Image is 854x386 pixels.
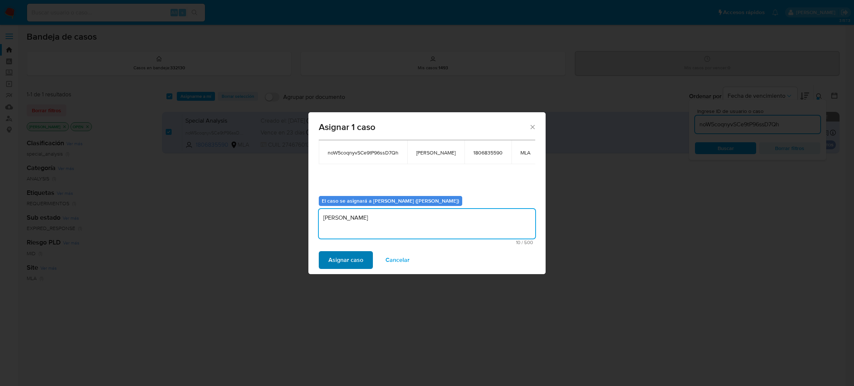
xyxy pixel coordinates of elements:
[385,252,410,268] span: Cancelar
[473,149,503,156] span: 1806835590
[376,251,419,269] button: Cancelar
[529,123,536,130] button: Cerrar ventana
[319,209,535,239] textarea: [PERSON_NAME]
[520,149,530,156] span: MLA
[322,197,459,204] b: El caso se asignará a [PERSON_NAME] ([PERSON_NAME])
[319,123,529,132] span: Asignar 1 caso
[308,112,546,274] div: assign-modal
[416,149,456,156] span: [PERSON_NAME]
[319,251,373,269] button: Asignar caso
[328,149,398,156] span: noW5coqnyvSCe9tP96ssD7Qh
[321,240,533,245] span: Máximo 500 caracteres
[328,252,363,268] span: Asignar caso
